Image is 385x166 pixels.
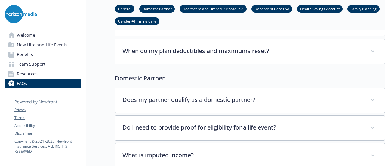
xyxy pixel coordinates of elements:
[115,6,134,11] a: General
[14,107,81,113] a: Privacy
[122,46,363,55] p: When do my plan deductibles and maximums reset?
[347,6,380,11] a: Family Planning
[14,131,81,136] a: Disclaimer
[5,30,81,40] a: Welcome
[14,123,81,128] a: Accessibility
[17,69,38,79] span: Resources
[17,79,27,88] span: FAQs
[139,6,175,11] a: Domestic Partner
[17,30,35,40] span: Welcome
[5,79,81,88] a: FAQs
[122,95,363,104] p: Does my partner qualify as a domestic partner?
[17,59,45,69] span: Team Support
[5,50,81,59] a: Benefits
[14,115,81,121] a: Terms
[115,39,385,64] div: When do my plan deductibles and maximums reset?
[5,59,81,69] a: Team Support
[17,40,67,50] span: New Hire and Life Events
[5,69,81,79] a: Resources
[115,74,385,83] p: Domestic Partner
[122,123,363,132] p: Do I need to provide proof for eligibility for a life event?
[115,88,385,113] div: Does my partner qualify as a domestic partner?
[115,116,385,140] div: Do I need to provide proof for eligibility for a life event?
[17,50,33,59] span: Benefits
[251,6,292,11] a: Dependent Care FSA
[115,18,159,24] a: Gender-Affirming Care
[180,6,247,11] a: Healthcare and Limited Purpose FSA
[122,151,363,160] p: What is imputed income?
[14,139,81,154] p: Copyright © 2024 - 2025 , Newfront Insurance Services, ALL RIGHTS RESERVED
[5,40,81,50] a: New Hire and Life Events
[297,6,343,11] a: Health Savings Account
